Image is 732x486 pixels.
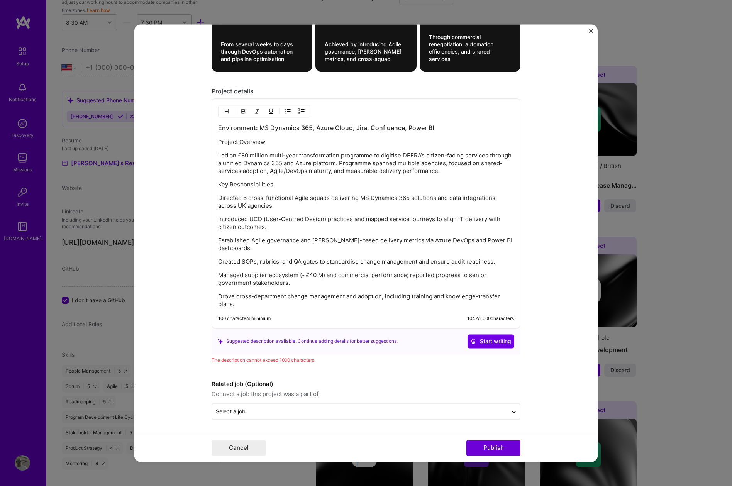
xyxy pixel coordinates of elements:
p: Drove cross-department change management and adoption, including training and knowledge-transfer ... [218,293,514,308]
p: Introduced UCD (User-Centred Design) practices and mapped service journeys to align IT delivery w... [218,215,514,231]
div: 1042 / 1,000 characters [467,315,514,322]
button: Close [589,29,593,37]
i: icon CrystalBallWhite [471,339,476,344]
textarea: From several weeks to days through DevOps automation and pipeline optimisation. [221,41,303,63]
p: Project Overview [218,138,514,146]
div: Select a job [216,407,246,415]
p: Established Agile governance and [PERSON_NAME]-based delivery metrics via Azure DevOps and Power ... [218,237,514,252]
span: Start writing [471,337,511,345]
div: 100 characters minimum [218,315,271,322]
button: Cancel [212,440,266,456]
img: Underline [268,108,274,114]
p: Key Responsibilities [218,181,514,188]
p: Directed 6 cross-functional Agile squads delivering MS Dynamics 365 solutions and data integratio... [218,194,514,210]
textarea: Through commercial renegotiation, automation efficiencies, and shared-services [429,33,511,63]
span: Connect a job this project was a part of. [212,389,520,399]
p: Led an £80 million multi-year transformation programme to digitise DEFRA’s citizen-facing service... [218,152,514,175]
img: Italic [254,108,260,114]
label: Related job (Optional) [212,379,520,389]
div: The description cannot exceed 1000 characters. [212,356,520,364]
img: Heading [224,108,230,114]
img: Bold [240,108,246,114]
p: Managed supplier ecosystem (~£40 M) and commercial performance; reported progress to senior gover... [218,271,514,287]
div: Project details [212,87,520,95]
button: Publish [466,440,520,456]
h3: Environment: MS Dynamics 365, Azure Cloud, Jira, Confluence, Power BI [218,124,514,132]
img: OL [298,108,305,114]
i: icon SuggestedTeams [218,339,223,344]
div: Suggested description available. Continue adding details for better suggestions. [218,337,398,345]
img: UL [285,108,291,114]
p: Created SOPs, rubrics, and QA gates to standardise change management and ensure audit readiness. [218,258,514,266]
textarea: Achieved by introducing Agile governance, [PERSON_NAME] metrics, and cross-squad workflow [325,41,407,63]
button: Start writing [468,334,514,348]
